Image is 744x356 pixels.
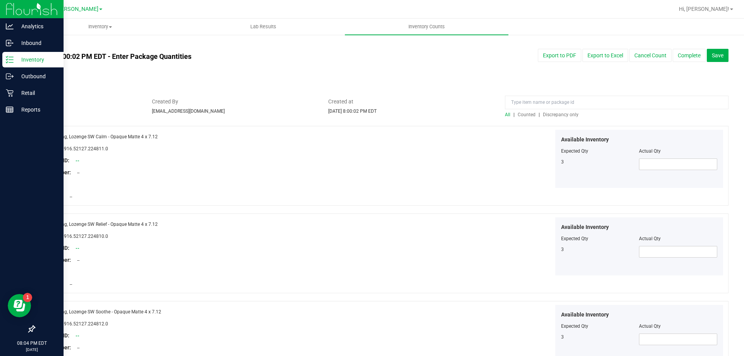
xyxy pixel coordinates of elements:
p: Inventory [14,55,60,64]
span: [PERSON_NAME] [56,6,98,12]
span: Actual Qty [639,236,661,241]
inline-svg: Inventory [6,56,14,64]
p: [DATE] [3,347,60,353]
span: Expected Qty [561,148,588,154]
span: Counted [518,112,536,117]
span: Inventory Counts [398,23,455,30]
p: Inbound [14,38,60,48]
span: [EMAIL_ADDRESS][DOMAIN_NAME] [152,108,225,114]
a: -- [76,246,79,251]
span: | [539,112,540,117]
span: All [505,112,510,117]
span: Bag, Lozenge SW Soothe - Opaque Matte 4 x 7.12 [59,309,161,315]
span: [DATE] 8:00:02 PM EDT [328,108,377,114]
span: Status [34,98,140,106]
a: Counted [516,112,539,117]
span: Created at [328,98,493,106]
a: Discrepancy only [541,112,579,117]
span: 3.51916.52127.224812.0 [55,321,108,327]
a: Lab Results [182,19,345,35]
p: Analytics [14,22,60,31]
span: 3.51916.52127.224811.0 [55,146,108,151]
input: Type item name or package id [505,96,728,109]
span: Hi, [PERSON_NAME]! [679,6,729,12]
span: -- [73,258,79,263]
span: Lab Results [240,23,287,30]
span: Available Inventory [561,223,609,231]
span: Inventory [19,23,181,30]
a: Inventory Counts [345,19,508,35]
span: Actual Qty [639,148,661,154]
span: 3.51916.52127.224810.0 [55,234,108,239]
span: Expected Qty [561,236,588,241]
p: Reports [14,105,60,114]
span: 3 [561,247,564,252]
span: -- [66,282,72,287]
a: -- [76,158,79,163]
span: Discrepancy only [543,112,579,117]
inline-svg: Inbound [6,39,14,47]
span: Save [712,52,723,58]
span: -- [73,170,79,175]
a: -- [76,333,79,339]
button: Export to Excel [582,49,628,62]
span: Created By [152,98,317,106]
span: | [513,112,515,117]
inline-svg: Retail [6,89,14,97]
span: Bag, Lozenge SW Calm - Opaque Matte 4 x 7.12 [59,134,158,139]
button: Save [707,49,728,62]
span: Expected Qty [561,323,588,329]
p: 08:04 PM EDT [3,340,60,347]
inline-svg: Analytics [6,22,14,30]
button: Cancel Count [629,49,672,62]
iframe: Resource center [8,294,31,317]
iframe: Resource center unread badge [23,293,32,302]
span: 3 [561,159,564,165]
a: All [505,112,513,117]
p: Outbound [14,72,60,81]
inline-svg: Reports [6,106,14,114]
p: Retail [14,88,60,98]
inline-svg: Outbound [6,72,14,80]
button: Complete [673,49,706,62]
h4: [DATE] 8:00:02 PM EDT - Enter Package Quantities [34,53,434,60]
span: Bag, Lozenge SW Relief - Opaque Matte 4 x 7.12 [59,222,158,227]
a: Inventory [19,19,182,35]
span: 3 [561,334,564,340]
span: Available Inventory [561,136,609,144]
span: Available Inventory [561,311,609,319]
span: -- [73,345,79,351]
span: Actual Qty [639,323,661,329]
span: -- [66,194,72,199]
button: Export to PDF [538,49,581,62]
